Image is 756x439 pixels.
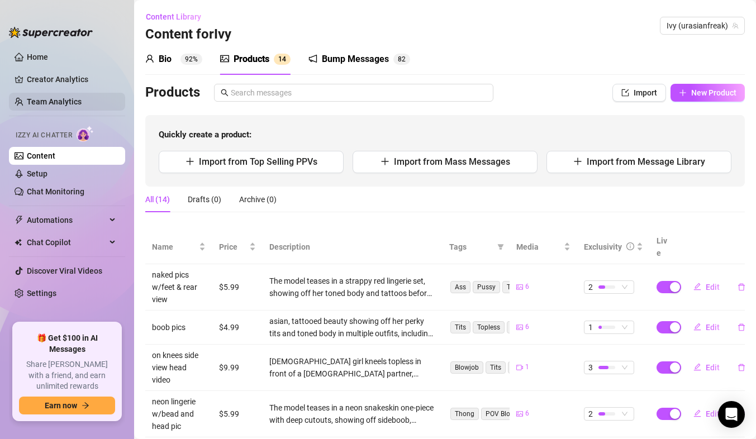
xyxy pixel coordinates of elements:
span: 2 [402,55,406,63]
span: Media [516,241,561,253]
button: Edit [684,359,729,376]
span: picture [220,54,229,63]
th: Name [145,230,212,264]
span: Earn now [45,401,77,410]
span: info-circle [626,242,634,250]
button: Import from Top Selling PPVs [159,151,344,173]
sup: 14 [274,54,291,65]
div: All (14) [145,193,170,206]
span: Thong [450,408,479,420]
span: Ass [450,281,470,293]
img: Chat Copilot [15,238,22,246]
span: Tits [486,361,506,374]
h3: Content for Ivy [145,26,231,44]
span: edit [693,283,701,290]
button: Import from Mass Messages [353,151,538,173]
span: 6 [525,408,529,419]
span: POV Blowjob [481,408,529,420]
button: delete [729,318,754,336]
a: Setup [27,169,47,178]
td: $5.99 [212,264,263,311]
span: 6 [525,322,529,332]
a: Content [27,151,55,160]
span: 8 [398,55,402,63]
span: Name [152,241,197,253]
a: Chat Monitoring [27,187,84,196]
th: Tags [443,230,510,264]
button: Earn nowarrow-right [19,397,115,414]
span: Izzy AI Chatter [16,130,72,141]
span: thunderbolt [15,216,23,225]
div: Bio [159,53,172,66]
span: Topless [473,321,505,333]
td: neon lingerie w/bead and head pic [145,391,212,437]
sup: 92% [180,54,202,65]
button: Edit [684,405,729,423]
span: team [732,22,739,29]
span: Edit [706,409,720,418]
span: delete [738,323,745,331]
span: Import from Mass Messages [394,156,510,167]
div: asian, tattooed beauty showing off her perky tits and toned body in multiple outfits, including r... [269,315,436,340]
td: $5.99 [212,391,263,437]
button: Import [612,84,666,102]
a: Team Analytics [27,97,82,106]
span: search [221,89,229,97]
span: Edit [706,323,720,332]
span: user [145,54,154,63]
button: Edit [684,278,729,296]
span: 🎁 Get $100 in AI Messages [19,333,115,355]
span: arrow-right [82,402,89,409]
button: New Product [671,84,745,102]
span: Chat Copilot [27,233,106,251]
div: Products [234,53,269,66]
strong: Quickly create a product: [159,130,251,140]
th: Media [510,230,577,264]
div: Archive (0) [239,193,277,206]
span: Tits [450,321,470,333]
span: plus [573,157,582,166]
span: edit [693,363,701,371]
span: 6 [525,281,529,292]
button: Content Library [145,8,210,26]
span: Ivy (urasianfreak) [667,17,738,34]
span: delete [738,283,745,291]
span: Edit [706,363,720,372]
span: Topless [508,361,540,374]
div: Drafts (0) [188,193,221,206]
div: The model teases in a strappy red lingerie set, showing off her toned body and tattoos before str... [269,275,436,299]
td: naked pics w/feet & rear view [145,264,212,311]
span: Import from Top Selling PPVs [199,156,317,167]
span: Tits [502,281,522,293]
button: Edit [684,318,729,336]
a: Settings [27,289,56,298]
span: Content Library [146,12,201,21]
span: Blowjob [450,361,483,374]
span: Tags [449,241,493,253]
span: Import from Message Library [587,156,705,167]
span: filter [495,238,506,255]
span: notification [308,54,317,63]
span: picture [516,324,523,331]
button: delete [729,359,754,376]
span: edit [693,323,701,331]
td: $9.99 [212,345,263,391]
sup: 82 [393,54,410,65]
span: 2 [588,281,593,293]
div: [DEMOGRAPHIC_DATA] girl kneels topless in front of a [DEMOGRAPHIC_DATA] partner, starting in a bl... [269,355,436,380]
td: on knees side view head video [145,345,212,391]
span: 1 [525,362,529,373]
h3: Products [145,84,200,102]
span: video-camera [516,364,523,371]
span: picture [516,411,523,417]
span: Lingerie [507,321,539,333]
span: plus [186,157,194,166]
span: 4 [282,55,286,63]
span: 1 [278,55,282,63]
span: Share [PERSON_NAME] with a friend, and earn unlimited rewards [19,359,115,392]
span: Price [219,241,247,253]
div: The model teases in a neon snakeskin one-piece with deep cutouts, showing off sideboob, underboob... [269,402,436,426]
span: plus [679,89,687,97]
img: AI Chatter [77,126,94,142]
span: Automations [27,211,106,229]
